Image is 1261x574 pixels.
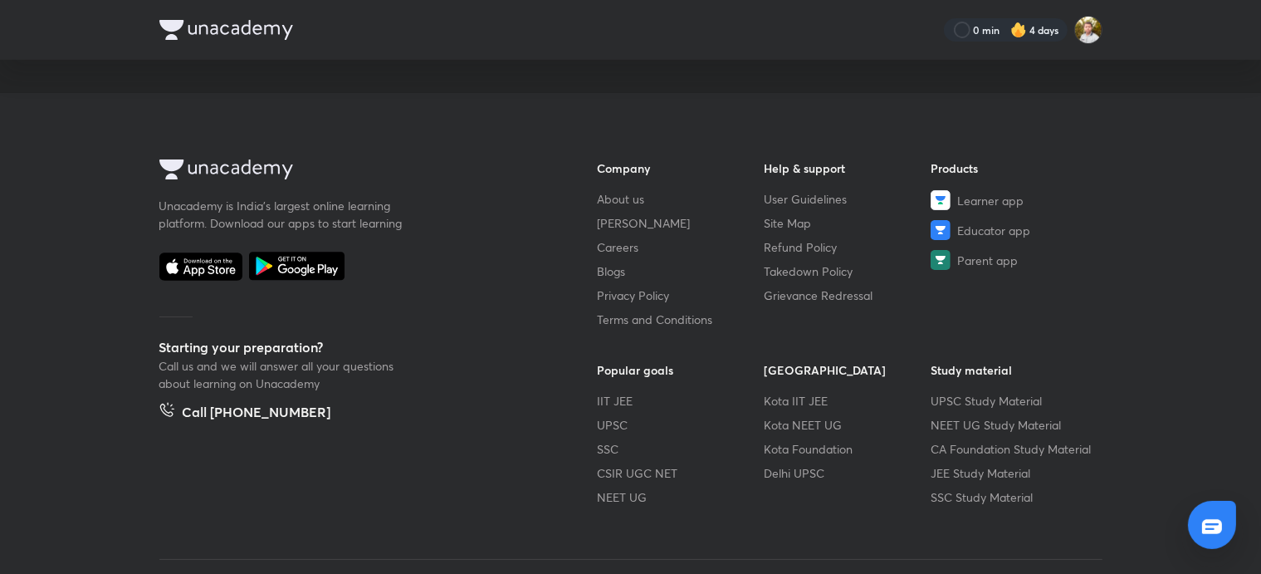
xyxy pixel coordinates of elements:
[159,357,408,392] p: Call us and we will answer all your questions about learning on Unacademy
[598,238,765,256] a: Careers
[931,159,1097,177] h6: Products
[598,488,765,506] a: NEET UG
[764,392,931,410] a: Kota IIT JEE
[931,392,1097,410] a: UPSC Study Material
[764,238,931,256] a: Refund Policy
[764,214,931,232] a: Site Map
[764,262,931,280] a: Takedown Policy
[598,159,765,177] h6: Company
[931,190,1097,210] a: Learner app
[598,464,765,482] a: CSIR UGC NET
[183,402,331,425] h5: Call [PHONE_NUMBER]
[931,440,1097,458] a: CA Foundation Study Material
[598,416,765,434] a: UPSC
[159,402,331,425] a: Call [PHONE_NUMBER]
[931,250,1097,270] a: Parent app
[764,190,931,208] a: User Guidelines
[957,192,1024,209] span: Learner app
[931,464,1097,482] a: JEE Study Material
[931,416,1097,434] a: NEET UG Study Material
[764,416,931,434] a: Kota NEET UG
[159,197,408,232] p: Unacademy is India’s largest online learning platform. Download our apps to start learning
[159,337,545,357] h5: Starting your preparation?
[764,361,931,379] h6: [GEOGRAPHIC_DATA]
[159,159,545,184] a: Company Logo
[159,159,293,179] img: Company Logo
[931,220,1097,240] a: Educator app
[764,287,931,304] a: Grievance Redressal
[931,250,951,270] img: Parent app
[1010,22,1027,38] img: streak
[957,222,1030,239] span: Educator app
[598,214,765,232] a: [PERSON_NAME]
[598,392,765,410] a: IIT JEE
[764,440,931,458] a: Kota Foundation
[159,20,293,40] img: Company Logo
[598,262,765,280] a: Blogs
[931,488,1097,506] a: SSC Study Material
[598,287,765,304] a: Privacy Policy
[598,311,765,328] a: Terms and Conditions
[598,190,765,208] a: About us
[931,361,1097,379] h6: Study material
[598,440,765,458] a: SSC
[598,361,765,379] h6: Popular goals
[957,252,1018,269] span: Parent app
[764,159,931,177] h6: Help & support
[1074,16,1102,44] img: Avirup Das
[598,238,639,256] span: Careers
[764,464,931,482] a: Delhi UPSC
[931,190,951,210] img: Learner app
[931,220,951,240] img: Educator app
